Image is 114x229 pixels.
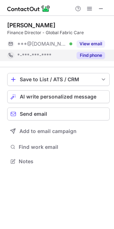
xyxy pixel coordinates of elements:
button: Send email [7,107,110,120]
button: save-profile-one-click [7,73,110,86]
span: AI write personalized message [20,94,96,100]
span: ***@[DOMAIN_NAME] [17,41,67,47]
div: Save to List / ATS / CRM [20,77,97,82]
button: Notes [7,156,110,166]
button: Reveal Button [77,52,105,59]
button: Reveal Button [77,40,105,47]
button: Add to email campaign [7,125,110,138]
button: Find work email [7,142,110,152]
span: Send email [20,111,47,117]
span: Add to email campaign [19,128,77,134]
div: Finance Director - Global Fabric Care [7,29,110,36]
button: AI write personalized message [7,90,110,103]
div: [PERSON_NAME] [7,22,55,29]
span: Find work email [19,144,107,150]
img: ContactOut v5.3.10 [7,4,50,13]
span: Notes [19,158,107,165]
